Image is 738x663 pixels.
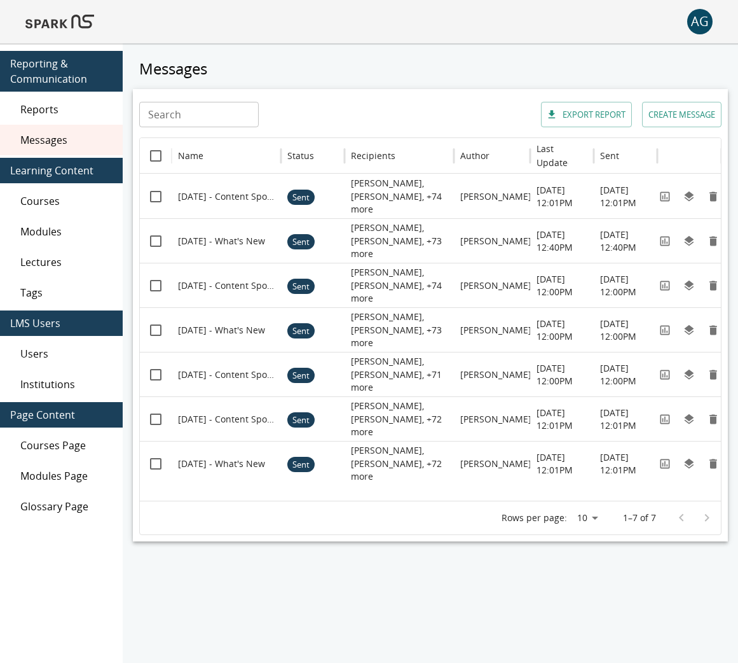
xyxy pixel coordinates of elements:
span: Lectures [20,255,113,270]
span: Reporting & Communication [10,56,113,87]
div: Name [178,150,203,162]
div: Status [287,150,314,162]
p: [DATE] 12:00PM [536,273,587,298]
span: Sent [287,309,315,353]
button: Sort [205,147,222,165]
p: [DATE] 12:01PM [600,407,651,432]
button: View [655,321,674,340]
p: [DATE] 12:40PM [536,228,587,254]
button: Remove [704,410,723,429]
button: Sort [491,147,509,165]
p: [DATE] 12:01PM [536,451,587,477]
button: Sort [397,147,414,165]
svg: View [659,190,671,203]
p: [DATE] 12:00PM [536,362,587,387]
p: [DATE] 12:00PM [536,318,587,343]
p: [PERSON_NAME], [PERSON_NAME], +72 more [351,444,448,482]
button: Sort [570,147,587,165]
span: Messages [20,132,113,148]
span: Sent [287,398,315,442]
button: Duplicate [680,321,699,340]
svg: Remove [707,368,720,381]
svg: Duplicate [683,279,695,292]
span: Learning Content [10,163,113,178]
h6: Last Updated [536,142,573,170]
svg: Duplicate [683,324,695,337]
svg: View [659,279,671,292]
svg: Remove [707,324,720,337]
p: [PERSON_NAME], [PERSON_NAME], +72 more [351,400,448,438]
img: Logo of SPARK at Stanford [25,6,94,37]
span: Courses [20,193,113,209]
button: account of current user [687,9,713,34]
p: [PERSON_NAME] [460,413,531,426]
span: Sent [287,265,315,309]
p: [DATE] 12:01PM [536,407,587,432]
p: [DATE] 12:01PM [600,184,651,209]
p: [PERSON_NAME], [PERSON_NAME], +73 more [351,221,448,260]
button: View [655,276,674,295]
button: Duplicate [680,454,699,473]
p: [DATE] 12:00PM [600,318,651,343]
div: AG [687,9,713,34]
div: 10 [572,509,603,527]
div: Sent [600,150,619,162]
button: View [655,365,674,384]
button: Remove [704,276,723,295]
span: Courses Page [20,438,113,453]
button: Export report [541,102,632,127]
svg: Duplicate [683,457,695,470]
svg: View [659,235,671,248]
button: Remove [704,187,723,206]
svg: View [659,457,671,470]
svg: Remove [707,235,720,248]
p: [PERSON_NAME] [460,235,531,248]
p: [PERSON_NAME] [460,190,531,203]
h5: Messages [133,59,728,79]
p: [PERSON_NAME], [PERSON_NAME], +73 more [351,311,448,349]
button: Duplicate [680,410,699,429]
button: Remove [704,365,723,384]
span: Sent [287,176,315,220]
button: View [655,410,674,429]
span: Sent [287,220,315,264]
svg: Duplicate [683,413,695,426]
svg: View [659,413,671,426]
p: [DATE] 12:00PM [600,362,651,387]
p: [PERSON_NAME] [460,368,531,381]
button: Remove [704,454,723,473]
div: Recipients [351,150,395,162]
div: Author [460,150,489,162]
button: View [655,454,674,473]
button: Duplicate [680,365,699,384]
button: Duplicate [680,232,699,251]
svg: Remove [707,413,720,426]
button: Create message [642,102,721,127]
span: Reports [20,102,113,117]
p: [PERSON_NAME], [PERSON_NAME], +74 more [351,266,448,304]
span: Glossary Page [20,499,113,514]
p: [PERSON_NAME], [PERSON_NAME], +74 more [351,177,448,215]
svg: Duplicate [683,190,695,203]
button: View [655,232,674,251]
span: LMS Users [10,316,113,331]
span: Page Content [10,407,113,422]
svg: Duplicate [683,235,695,248]
svg: Remove [707,457,720,470]
p: [DATE] 12:01PM [600,451,651,477]
button: Remove [704,232,723,251]
span: Sent [287,354,315,398]
button: Duplicate [680,187,699,206]
p: [DATE] 12:01PM [536,184,587,209]
button: Remove [704,321,723,340]
span: Modules Page [20,468,113,484]
button: View [655,187,674,206]
svg: View [659,368,671,381]
span: Sent [287,443,315,487]
button: Sort [315,147,333,165]
p: [DATE] 12:00PM [600,273,651,298]
span: Modules [20,224,113,239]
p: [PERSON_NAME] [460,279,531,292]
svg: Remove [707,190,720,203]
p: [DATE] 12:40PM [600,228,651,254]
